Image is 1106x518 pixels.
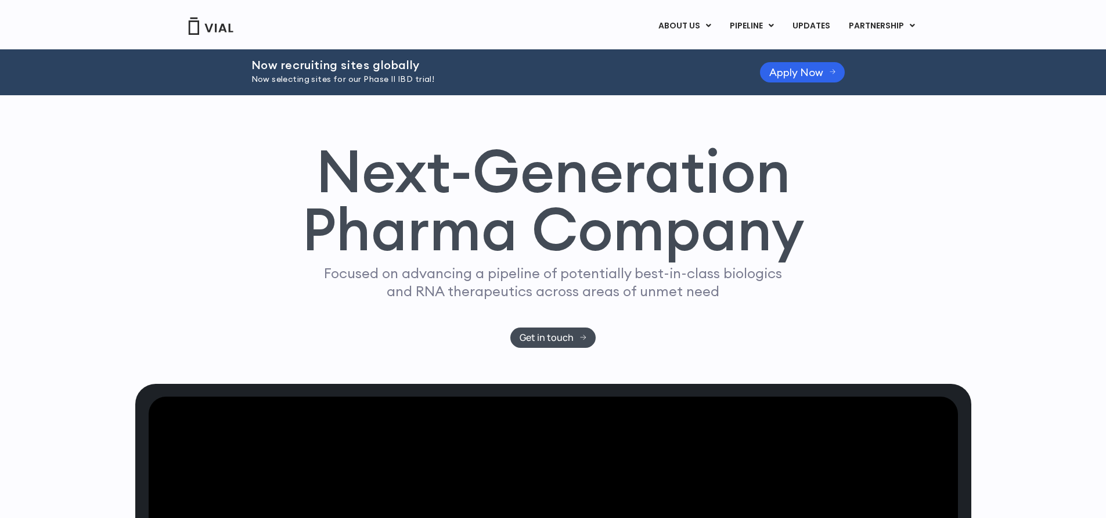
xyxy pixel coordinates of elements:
[769,68,823,77] span: Apply Now
[188,17,234,35] img: Vial Logo
[251,59,731,71] h2: Now recruiting sites globally
[302,142,805,259] h1: Next-Generation Pharma Company
[840,16,924,36] a: PARTNERSHIPMenu Toggle
[510,328,596,348] a: Get in touch
[251,73,731,86] p: Now selecting sites for our Phase II IBD trial!
[760,62,845,82] a: Apply Now
[783,16,839,36] a: UPDATES
[649,16,720,36] a: ABOUT USMenu Toggle
[720,16,783,36] a: PIPELINEMenu Toggle
[319,264,787,300] p: Focused on advancing a pipeline of potentially best-in-class biologics and RNA therapeutics acros...
[520,333,574,342] span: Get in touch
